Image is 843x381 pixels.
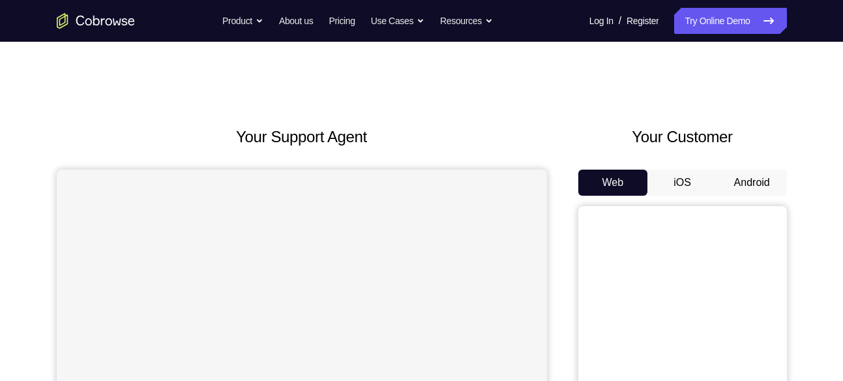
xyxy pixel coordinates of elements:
[589,8,614,34] a: Log In
[647,170,717,196] button: iOS
[619,13,621,29] span: /
[329,8,355,34] a: Pricing
[717,170,787,196] button: Android
[578,170,648,196] button: Web
[371,8,424,34] button: Use Cases
[627,8,658,34] a: Register
[440,8,493,34] button: Resources
[57,13,135,29] a: Go to the home page
[279,8,313,34] a: About us
[57,125,547,149] h2: Your Support Agent
[222,8,263,34] button: Product
[578,125,787,149] h2: Your Customer
[674,8,786,34] a: Try Online Demo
